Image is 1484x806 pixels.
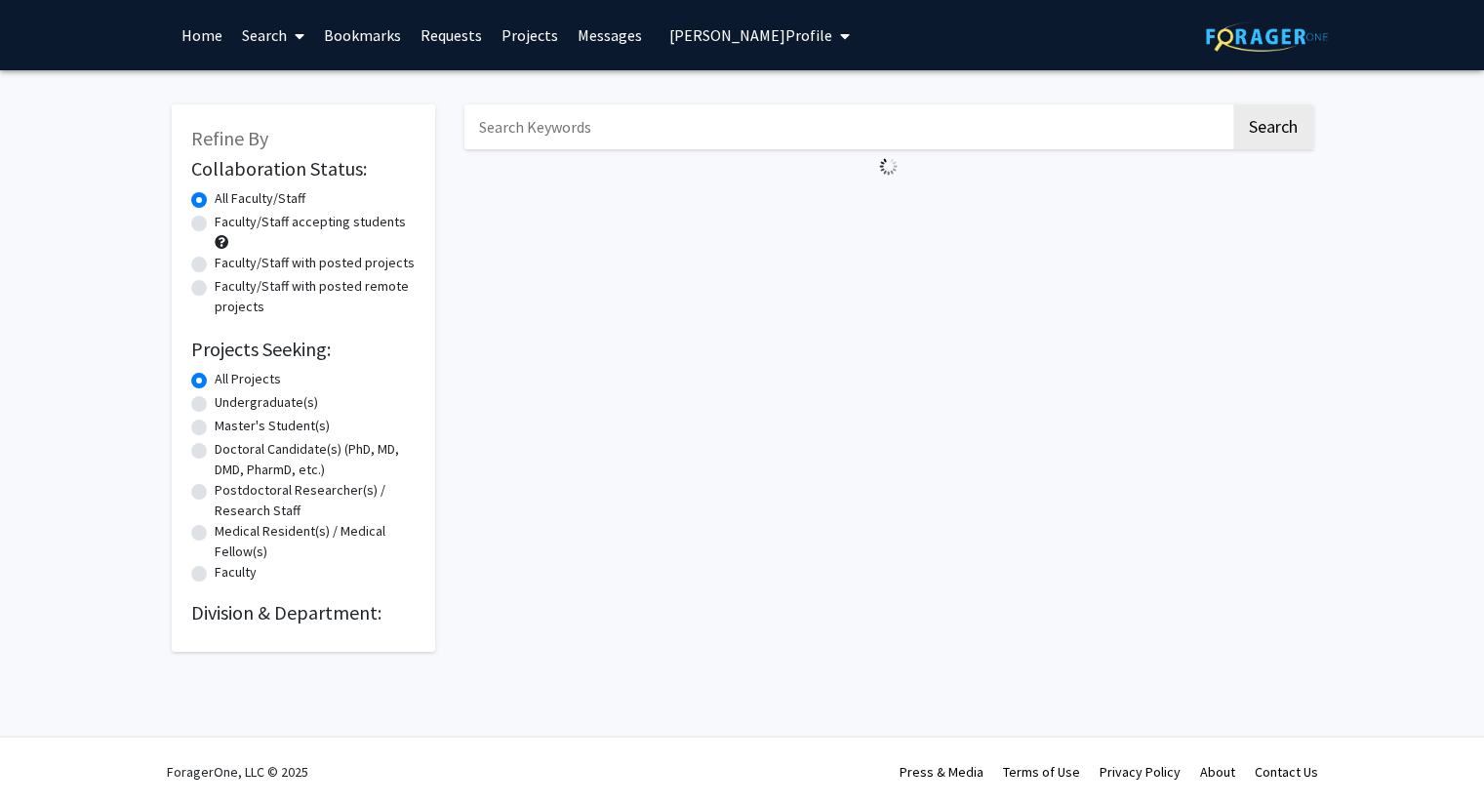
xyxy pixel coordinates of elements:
[215,521,416,562] label: Medical Resident(s) / Medical Fellow(s)
[669,25,832,45] span: [PERSON_NAME] Profile
[191,126,268,150] span: Refine By
[215,253,415,273] label: Faculty/Staff with posted projects
[1003,763,1080,781] a: Terms of Use
[215,188,305,209] label: All Faculty/Staff
[1200,763,1235,781] a: About
[871,149,905,183] img: Loading
[191,338,416,361] h2: Projects Seeking:
[314,1,411,69] a: Bookmarks
[1100,763,1181,781] a: Privacy Policy
[172,1,232,69] a: Home
[191,601,416,625] h2: Division & Department:
[568,1,652,69] a: Messages
[215,276,416,317] label: Faculty/Staff with posted remote projects
[191,157,416,181] h2: Collaboration Status:
[232,1,314,69] a: Search
[492,1,568,69] a: Projects
[215,212,406,232] label: Faculty/Staff accepting students
[1255,763,1318,781] a: Contact Us
[1206,21,1328,52] img: ForagerOne Logo
[215,392,318,413] label: Undergraduate(s)
[1233,104,1313,149] button: Search
[464,104,1230,149] input: Search Keywords
[900,763,983,781] a: Press & Media
[215,480,416,521] label: Postdoctoral Researcher(s) / Research Staff
[1401,718,1469,791] iframe: Chat
[167,738,308,806] div: ForagerOne, LLC © 2025
[215,439,416,480] label: Doctoral Candidate(s) (PhD, MD, DMD, PharmD, etc.)
[215,369,281,389] label: All Projects
[411,1,492,69] a: Requests
[464,183,1313,228] nav: Page navigation
[215,416,330,436] label: Master's Student(s)
[215,562,257,583] label: Faculty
